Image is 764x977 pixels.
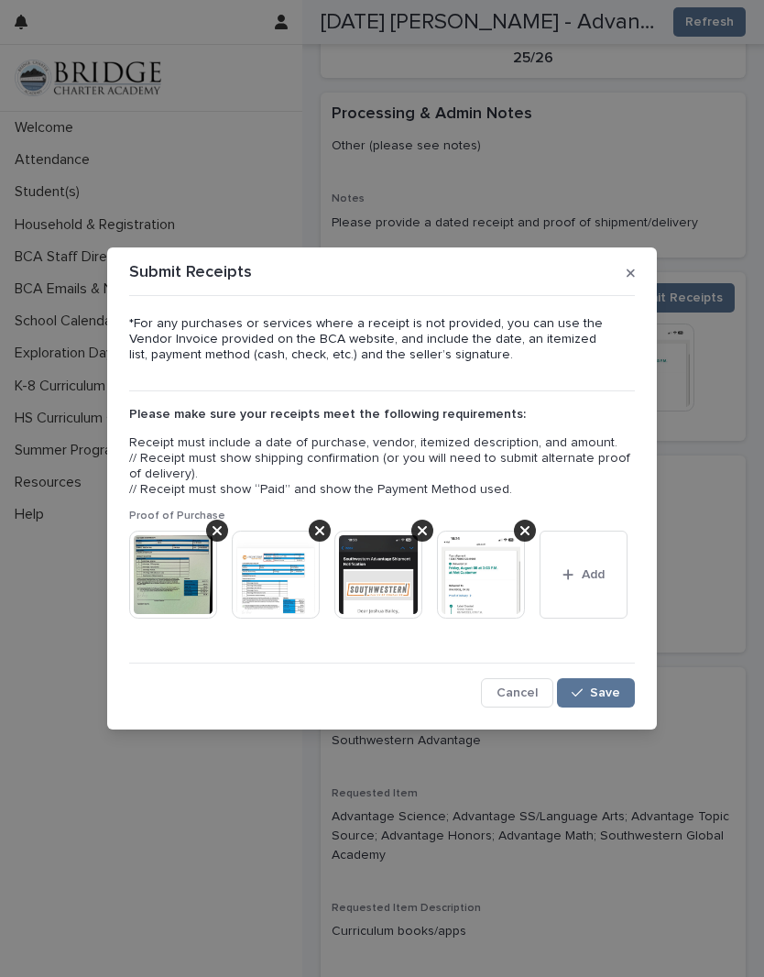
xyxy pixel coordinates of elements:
[129,406,635,423] h2: Please make sure your receipts meet the following requirements:
[582,568,605,581] span: Add
[129,510,225,521] span: Proof of Purchase
[540,531,628,619] button: Add
[557,678,635,708] button: Save
[481,678,553,708] button: Cancel
[129,435,635,497] p: Receipt must include a date of purchase, vendor, itemized description, and amount. // Receipt mus...
[497,686,538,699] span: Cancel
[590,686,620,699] span: Save
[129,263,252,283] p: Submit Receipts
[129,316,635,362] p: *For any purchases or services where a receipt is not provided, you can use the Vendor Invoice pr...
